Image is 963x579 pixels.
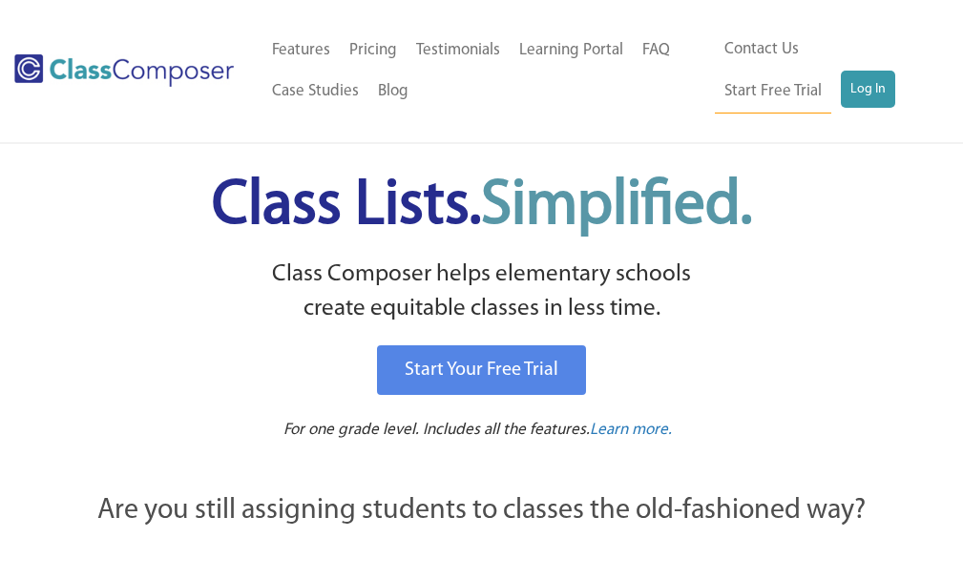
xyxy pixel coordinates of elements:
span: Learn more. [590,422,672,438]
a: Blog [368,71,418,113]
a: Pricing [340,30,407,72]
a: Testimonials [407,30,510,72]
span: Class Lists. [212,176,752,238]
a: Log In [841,71,895,109]
span: Start Your Free Trial [405,361,558,380]
a: Start Your Free Trial [377,345,586,395]
nav: Header Menu [715,29,934,114]
img: Class Composer [14,54,234,87]
a: FAQ [633,30,680,72]
a: Start Free Trial [715,71,831,114]
a: Case Studies [262,71,368,113]
p: Class Composer helps elementary schools create equitable classes in less time. [19,258,944,327]
a: Learning Portal [510,30,633,72]
span: For one grade level. Includes all the features. [283,422,590,438]
span: Simplified. [481,176,752,238]
a: Contact Us [715,29,808,71]
a: Features [262,30,340,72]
a: Learn more. [590,419,672,443]
nav: Header Menu [262,30,716,114]
p: Are you still assigning students to classes the old-fashioned way? [38,490,925,532]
